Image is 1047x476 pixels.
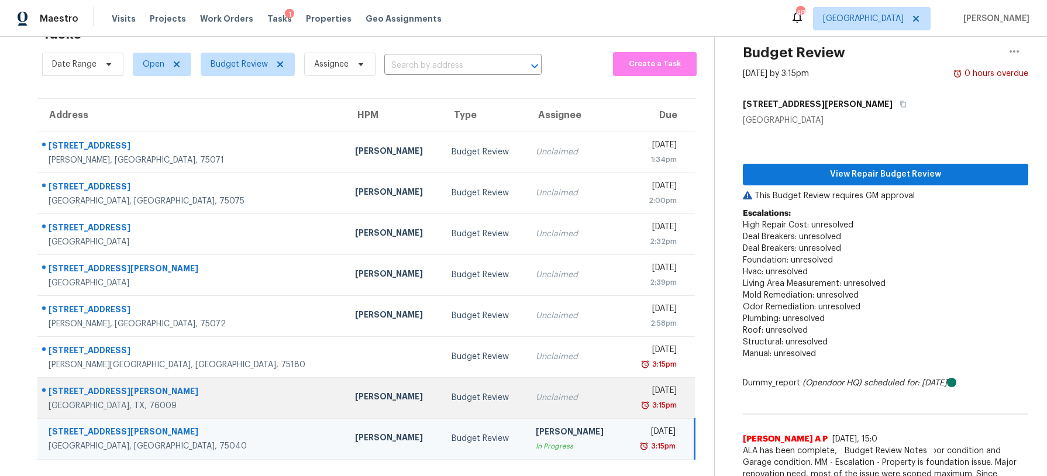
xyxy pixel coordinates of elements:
[526,58,543,74] button: Open
[752,167,1019,182] span: View Repair Budget Review
[40,13,78,25] span: Maestro
[803,379,862,387] i: (Opendoor HQ)
[823,13,904,25] span: [GEOGRAPHIC_DATA]
[632,277,677,288] div: 2:39pm
[613,52,697,76] button: Create a Task
[49,195,336,207] div: [GEOGRAPHIC_DATA], [GEOGRAPHIC_DATA], 75075
[442,99,527,132] th: Type
[743,377,1028,389] div: Dummy_report
[743,338,828,346] span: Structural: unresolved
[743,256,833,264] span: Foundation: unresolved
[384,57,509,75] input: Search by address
[452,269,518,281] div: Budget Review
[536,146,614,158] div: Unclaimed
[632,180,677,195] div: [DATE]
[49,222,336,236] div: [STREET_ADDRESS]
[632,303,677,318] div: [DATE]
[211,58,268,70] span: Budget Review
[355,432,433,446] div: [PERSON_NAME]
[452,146,518,158] div: Budget Review
[536,228,614,240] div: Unclaimed
[632,318,677,329] div: 2:58pm
[267,15,292,23] span: Tasks
[743,221,853,229] span: High Repair Cost: unresolved
[143,58,164,70] span: Open
[452,310,518,322] div: Budget Review
[743,68,809,80] div: [DATE] by 3:15pm
[49,400,336,412] div: [GEOGRAPHIC_DATA], TX, 76009
[832,435,877,443] span: [DATE], 15:0
[200,13,253,25] span: Work Orders
[743,280,886,288] span: Living Area Measurement: unresolved
[37,99,346,132] th: Address
[285,9,294,20] div: 1
[536,440,614,452] div: In Progress
[743,190,1028,202] p: This Budget Review requires GM approval
[632,262,677,277] div: [DATE]
[314,58,349,70] span: Assignee
[959,13,1029,25] span: [PERSON_NAME]
[743,47,845,58] h2: Budget Review
[640,399,650,411] img: Overdue Alarm Icon
[49,359,336,371] div: [PERSON_NAME][GEOGRAPHIC_DATA], [GEOGRAPHIC_DATA], 75180
[536,392,614,403] div: Unclaimed
[355,309,433,323] div: [PERSON_NAME]
[632,426,676,440] div: [DATE]
[452,433,518,444] div: Budget Review
[640,358,650,370] img: Overdue Alarm Icon
[864,379,947,387] i: scheduled for: [DATE]
[632,139,677,154] div: [DATE]
[650,358,677,370] div: 3:15pm
[49,440,336,452] div: [GEOGRAPHIC_DATA], [GEOGRAPHIC_DATA], 75040
[536,269,614,281] div: Unclaimed
[49,181,336,195] div: [STREET_ADDRESS]
[346,99,442,132] th: HPM
[650,399,677,411] div: 3:15pm
[743,115,1028,126] div: [GEOGRAPHIC_DATA]
[649,440,676,452] div: 3:15pm
[893,94,908,115] button: Copy Address
[962,68,1028,80] div: 0 hours overdue
[743,98,893,110] h5: [STREET_ADDRESS][PERSON_NAME]
[452,392,518,403] div: Budget Review
[306,13,352,25] span: Properties
[49,263,336,277] div: [STREET_ADDRESS][PERSON_NAME]
[452,228,518,240] div: Budget Review
[355,391,433,405] div: [PERSON_NAME]
[536,187,614,199] div: Unclaimed
[838,445,934,457] span: Budget Review Notes
[743,433,828,445] span: [PERSON_NAME] A P
[452,351,518,363] div: Budget Review
[743,303,860,311] span: Odor Remediation: unresolved
[49,277,336,289] div: [GEOGRAPHIC_DATA]
[150,13,186,25] span: Projects
[49,236,336,248] div: [GEOGRAPHIC_DATA]
[355,186,433,201] div: [PERSON_NAME]
[355,268,433,282] div: [PERSON_NAME]
[639,440,649,452] img: Overdue Alarm Icon
[623,99,695,132] th: Due
[743,233,841,241] span: Deal Breakers: unresolved
[355,145,433,160] div: [PERSON_NAME]
[796,7,804,19] div: 48
[632,236,677,247] div: 2:32pm
[953,68,962,80] img: Overdue Alarm Icon
[619,57,691,71] span: Create a Task
[743,268,808,276] span: Hvac: unresolved
[49,140,336,154] div: [STREET_ADDRESS]
[632,344,677,358] div: [DATE]
[536,310,614,322] div: Unclaimed
[42,28,81,40] h2: Tasks
[49,426,336,440] div: [STREET_ADDRESS][PERSON_NAME]
[49,318,336,330] div: [PERSON_NAME], [GEOGRAPHIC_DATA], 75072
[632,154,677,165] div: 1:34pm
[743,164,1028,185] button: View Repair Budget Review
[743,244,841,253] span: Deal Breakers: unresolved
[52,58,97,70] span: Date Range
[743,209,791,218] b: Escalations:
[743,350,816,358] span: Manual: unresolved
[526,99,623,132] th: Assignee
[112,13,136,25] span: Visits
[536,351,614,363] div: Unclaimed
[49,385,336,400] div: [STREET_ADDRESS][PERSON_NAME]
